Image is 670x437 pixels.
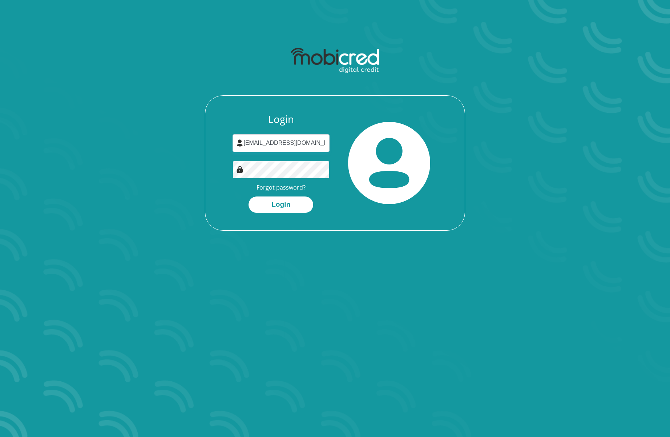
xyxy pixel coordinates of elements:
[249,196,313,213] button: Login
[291,48,379,74] img: mobicred logo
[233,113,330,126] h3: Login
[257,183,306,191] a: Forgot password?
[236,166,243,173] img: Image
[236,139,243,147] img: user-icon image
[233,134,330,152] input: Username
